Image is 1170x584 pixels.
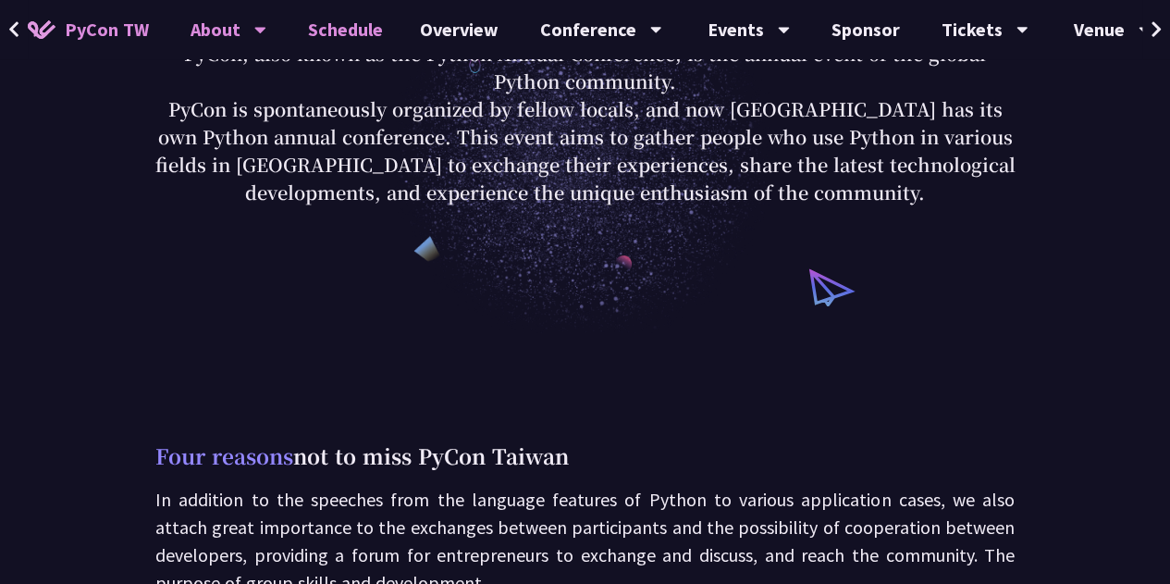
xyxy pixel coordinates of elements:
[155,95,1016,206] p: PyCon is spontaneously organized by fellow locals, and now [GEOGRAPHIC_DATA] has its own Python a...
[155,40,1016,95] p: PyCon, also known as the Python Annual Conference, is the annual event of the global Python commu...
[65,16,149,43] span: PyCon TW
[155,441,293,470] span: Four reasons
[155,440,1015,472] p: not to miss PyCon Taiwan
[9,6,167,53] a: PyCon TW
[28,20,55,39] img: Home icon of PyCon TW 2025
